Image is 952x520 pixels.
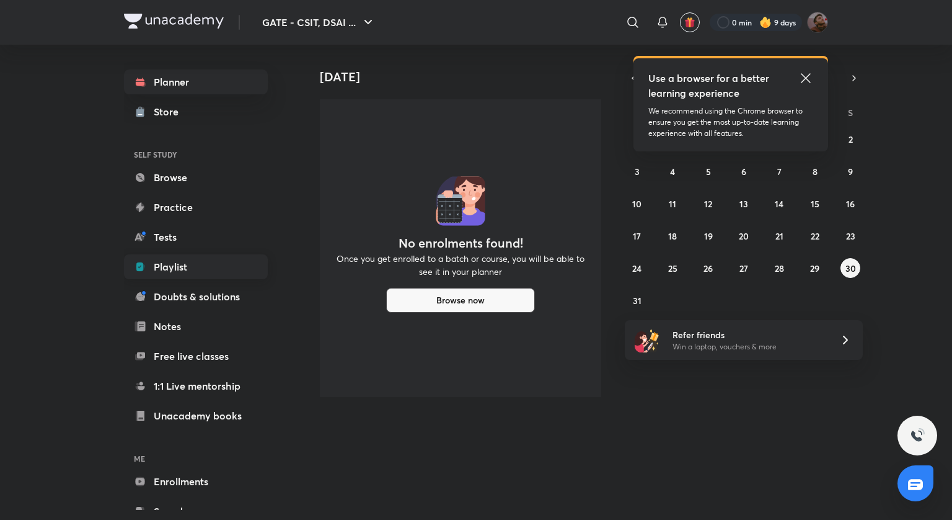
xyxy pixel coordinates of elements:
button: August 9, 2025 [840,161,860,181]
div: Store [154,104,186,119]
a: Browse [124,165,268,190]
abbr: Saturday [848,107,853,119]
img: Company Logo [124,14,224,29]
button: August 5, 2025 [699,161,718,181]
button: August 27, 2025 [734,258,754,278]
abbr: August 30, 2025 [845,262,856,274]
h4: No enrolments found! [399,236,523,251]
button: August 10, 2025 [627,194,647,213]
h4: [DATE] [320,69,611,84]
button: August 24, 2025 [627,258,647,278]
a: Planner [124,69,268,94]
abbr: August 2, 2025 [848,133,853,145]
button: August 3, 2025 [627,161,647,181]
button: GATE - CSIT, DSAI ... [255,10,383,35]
a: Tests [124,225,268,249]
button: August 12, 2025 [699,194,718,213]
abbr: August 18, 2025 [668,230,677,242]
abbr: August 7, 2025 [777,166,782,177]
a: Store [124,99,268,124]
button: August 30, 2025 [840,258,860,278]
abbr: August 13, 2025 [739,198,748,210]
button: August 20, 2025 [734,226,754,246]
button: August 18, 2025 [663,226,682,246]
button: August 28, 2025 [769,258,789,278]
abbr: August 17, 2025 [633,230,641,242]
button: August 25, 2025 [663,258,682,278]
button: August 31, 2025 [627,290,647,310]
p: Once you get enrolled to a batch or course, you will be able to see it in your planner [335,252,586,278]
button: August 15, 2025 [805,194,825,213]
button: August 11, 2025 [663,194,682,213]
a: Unacademy books [124,403,268,428]
abbr: August 24, 2025 [632,262,641,274]
h5: Use a browser for a better learning experience [648,71,772,101]
abbr: August 20, 2025 [739,230,749,242]
abbr: August 8, 2025 [813,166,818,177]
button: August 26, 2025 [699,258,718,278]
abbr: August 31, 2025 [633,295,641,307]
a: 1:1 Live mentorship [124,374,268,398]
abbr: August 23, 2025 [846,230,855,242]
abbr: August 11, 2025 [669,198,676,210]
button: August 8, 2025 [805,161,825,181]
abbr: August 12, 2025 [704,198,712,210]
abbr: August 15, 2025 [811,198,819,210]
abbr: August 14, 2025 [775,198,783,210]
abbr: August 21, 2025 [775,230,783,242]
abbr: August 25, 2025 [668,262,677,274]
img: avatar [684,17,695,28]
button: August 4, 2025 [663,161,682,181]
button: August 22, 2025 [805,226,825,246]
abbr: August 4, 2025 [670,166,675,177]
h6: SELF STUDY [124,144,268,165]
abbr: August 27, 2025 [739,262,748,274]
abbr: August 19, 2025 [704,230,713,242]
img: streak [759,16,772,29]
button: August 16, 2025 [840,194,860,213]
a: Enrollments [124,469,268,494]
button: August 17, 2025 [627,226,647,246]
p: We recommend using the Chrome browser to ensure you get the most up-to-date learning experience w... [648,105,813,139]
button: August 7, 2025 [769,161,789,181]
a: Playlist [124,254,268,279]
a: Doubts & solutions [124,284,268,309]
abbr: August 29, 2025 [810,262,819,274]
img: Suryansh Singh [807,12,828,33]
img: ttu [910,428,925,443]
a: Practice [124,195,268,220]
abbr: August 5, 2025 [706,166,711,177]
abbr: August 9, 2025 [848,166,853,177]
img: referral [635,328,659,352]
abbr: August 28, 2025 [775,262,784,274]
abbr: August 22, 2025 [811,230,819,242]
button: Browse now [386,288,535,313]
abbr: August 10, 2025 [632,198,641,210]
button: August 19, 2025 [699,226,718,246]
button: August 13, 2025 [734,194,754,213]
h6: Refer friends [672,328,825,341]
abbr: August 3, 2025 [635,166,640,177]
button: August 21, 2025 [769,226,789,246]
abbr: August 6, 2025 [741,166,746,177]
abbr: August 26, 2025 [703,262,713,274]
h6: ME [124,448,268,469]
button: August 14, 2025 [769,194,789,213]
button: August 2, 2025 [840,129,860,149]
button: August 29, 2025 [805,258,825,278]
button: August 23, 2025 [840,226,860,246]
button: August 6, 2025 [734,161,754,181]
p: Win a laptop, vouchers & more [672,341,825,352]
button: avatar [680,12,700,32]
a: Notes [124,314,268,339]
img: No events [436,176,485,226]
a: Company Logo [124,14,224,32]
abbr: August 16, 2025 [846,198,855,210]
a: Free live classes [124,344,268,369]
